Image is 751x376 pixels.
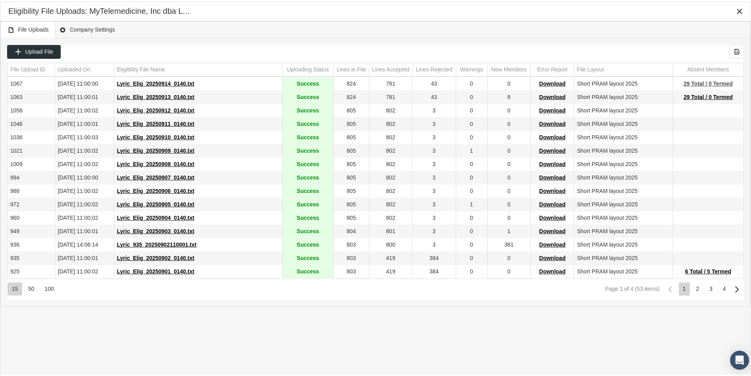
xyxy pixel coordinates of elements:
[456,264,487,277] td: 0
[25,47,53,53] span: Upload File
[574,62,673,75] td: Column File Layout
[55,196,114,210] td: [DATE] 11:00:02
[412,143,456,156] td: 3
[334,103,369,116] td: 805
[663,281,677,295] div: Previous Page
[117,213,194,219] span: Lyric_Elig_20250904_0140.txt
[574,143,673,156] td: Short PRAM layout 2025
[369,143,412,156] td: 802
[456,76,487,89] td: 0
[117,64,165,72] div: Eligibility File Name
[282,103,334,116] td: Success
[117,267,194,273] span: Lyric_Elig_20250901_0140.txt
[487,143,531,156] td: 0
[334,223,369,237] td: 804
[369,210,412,223] td: 802
[456,250,487,264] td: 0
[574,196,673,210] td: Short PRAM layout 2025
[334,76,369,89] td: 824
[369,62,412,75] td: Column Lines Accepted
[412,89,456,103] td: 43
[539,200,566,206] span: Download
[412,237,456,250] td: 3
[114,62,282,75] td: Column Eligibility File Name
[539,79,566,85] span: Download
[574,237,673,250] td: Short PRAM layout 2025
[7,116,55,129] td: 1046
[282,76,334,89] td: Success
[487,183,531,196] td: 0
[412,250,456,264] td: 384
[7,43,744,298] div: Data grid
[539,226,566,233] span: Download
[8,4,191,15] div: Eligibility File Uploads: MyTelemedicine, Inc dba Lyric
[369,196,412,210] td: 802
[574,183,673,196] td: Short PRAM layout 2025
[487,116,531,129] td: 0
[55,250,114,264] td: [DATE] 11:00:01
[334,210,369,223] td: 805
[59,23,115,33] span: Company Settings
[539,159,566,166] span: Download
[539,267,566,273] span: Download
[55,76,114,89] td: [DATE] 11:00:00
[117,200,194,206] span: Lyric_Elig_20250905_0140.txt
[539,186,566,193] span: Download
[7,277,744,298] div: Page Navigation
[369,170,412,183] td: 802
[369,250,412,264] td: 419
[372,64,410,72] div: Lines Accepted
[55,264,114,277] td: [DATE] 11:00:02
[487,264,531,277] td: 0
[456,103,487,116] td: 0
[282,116,334,129] td: Success
[456,89,487,103] td: 0
[574,250,673,264] td: Short PRAM layout 2025
[574,170,673,183] td: Short PRAM layout 2025
[539,173,566,179] span: Download
[412,116,456,129] td: 3
[7,23,49,33] span: File Uploads
[574,103,673,116] td: Short PRAM layout 2025
[539,106,566,112] span: Download
[24,281,39,294] div: Items per page: 50
[334,129,369,143] td: 805
[117,119,194,125] span: Lyric_Elig_20250911_0140.txt
[7,76,55,89] td: 1067
[282,223,334,237] td: Success
[7,183,55,196] td: 988
[574,76,673,89] td: Short PRAM layout 2025
[7,62,55,75] td: Column File Upload ID
[416,64,453,72] div: Lines Rejected
[456,170,487,183] td: 0
[7,264,55,277] td: 925
[7,156,55,170] td: 1009
[55,223,114,237] td: [DATE] 11:00:01
[334,183,369,196] td: 805
[117,106,194,112] span: Lyric_Elig_20250912_0140.txt
[117,173,194,179] span: Lyric_Elig_20250907_0140.txt
[574,210,673,223] td: Short PRAM layout 2025
[730,43,744,57] div: Export all data to Excel
[334,156,369,170] td: 805
[412,129,456,143] td: 3
[282,250,334,264] td: Success
[684,79,733,85] span: 29 Total / 0 Termed
[692,281,703,294] div: Page 2
[282,143,334,156] td: Success
[334,250,369,264] td: 803
[574,156,673,170] td: Short PRAM layout 2025
[282,210,334,223] td: Success
[55,116,114,129] td: [DATE] 11:00:01
[487,129,531,143] td: 0
[685,267,731,273] span: 6 Total / 5 Termed
[412,223,456,237] td: 3
[412,264,456,277] td: 384
[539,253,566,260] span: Download
[282,129,334,143] td: Success
[7,237,55,250] td: 936
[334,196,369,210] td: 805
[334,237,369,250] td: 803
[705,281,716,294] div: Page 3
[7,43,744,57] div: Data grid toolbar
